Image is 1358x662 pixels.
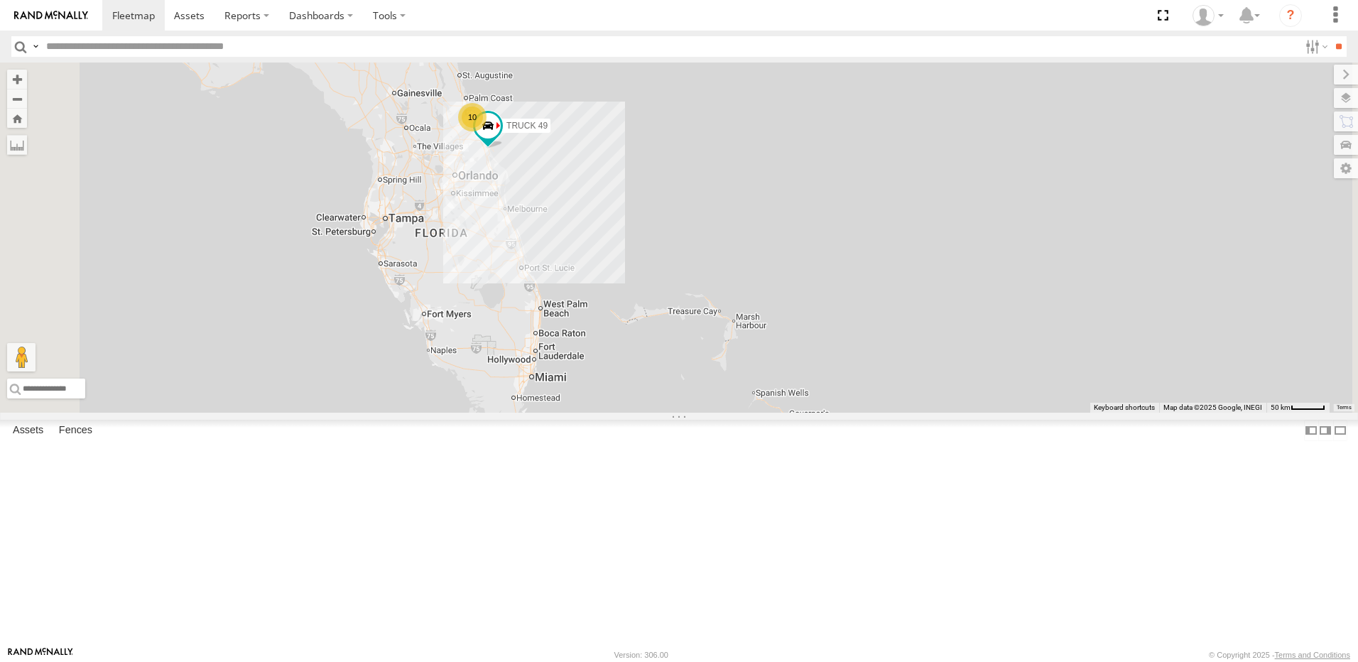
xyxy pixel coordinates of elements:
[1304,420,1318,440] label: Dock Summary Table to the Left
[1300,36,1330,57] label: Search Filter Options
[1209,651,1350,659] div: © Copyright 2025 -
[1337,405,1352,411] a: Terms
[7,109,27,128] button: Zoom Home
[7,343,36,371] button: Drag Pegman onto the map to open Street View
[30,36,41,57] label: Search Query
[458,103,487,131] div: 10
[506,121,548,131] span: TRUCK 49
[1163,403,1262,411] span: Map data ©2025 Google, INEGI
[1271,403,1291,411] span: 50 km
[1266,403,1330,413] button: Map Scale: 50 km per 45 pixels
[7,89,27,109] button: Zoom out
[6,420,50,440] label: Assets
[1094,403,1155,413] button: Keyboard shortcuts
[1188,5,1229,26] div: Thomas Crowe
[8,648,73,662] a: Visit our Website
[1275,651,1350,659] a: Terms and Conditions
[1318,420,1332,440] label: Dock Summary Table to the Right
[1333,420,1347,440] label: Hide Summary Table
[14,11,88,21] img: rand-logo.svg
[7,135,27,155] label: Measure
[1279,4,1302,27] i: ?
[1334,158,1358,178] label: Map Settings
[614,651,668,659] div: Version: 306.00
[7,70,27,89] button: Zoom in
[52,420,99,440] label: Fences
